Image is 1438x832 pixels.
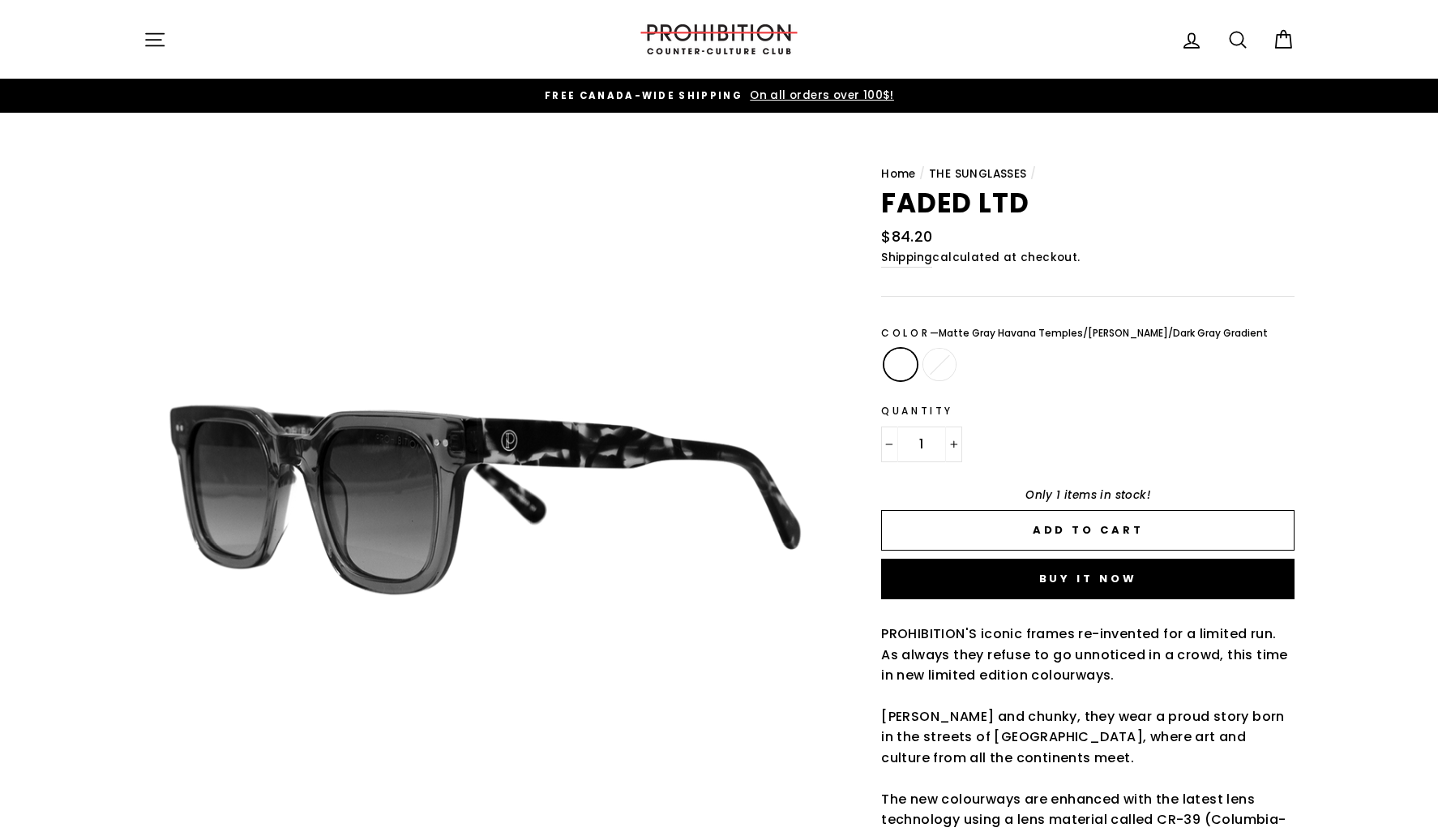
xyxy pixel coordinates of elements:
[881,249,932,268] a: Shipping
[1033,522,1144,538] span: Add to cart
[545,89,743,102] span: FREE CANADA-WIDE SHIPPING
[929,166,1027,182] a: THE SUNGLASSES
[881,249,1295,268] small: calculated at checkout.
[945,427,962,462] button: Increase item quantity by one
[881,427,898,462] button: Reduce item quantity by one
[881,325,1295,341] label: Color
[919,166,925,182] span: /
[939,326,1268,340] span: Matte Gray Havana Temples/[PERSON_NAME]/Dark Gray Gradient
[638,24,800,54] img: PROHIBITION COUNTER-CULTURE CLUB
[881,706,1295,769] p: [PERSON_NAME] and chunky, they wear a proud story born in the streets of [GEOGRAPHIC_DATA], where...
[881,166,916,182] a: Home
[881,510,1295,551] button: Add to cart
[881,191,1295,217] h1: FADED LTD
[884,349,917,381] label: Matte Gray Havana Temples/[PERSON_NAME]/Dark Gray Gradient
[881,165,1295,183] nav: breadcrumbs
[1030,166,1036,182] span: /
[881,487,1295,504] div: Only 1 items in stock!
[881,226,932,247] span: $84.20
[923,349,956,381] label: Matte Black/Gray Gradient
[881,403,1295,418] label: Quantity
[148,87,1291,105] a: FREE CANADA-WIDE SHIPPING On all orders over 100$!
[881,624,1295,686] p: PROHIBITION'S iconic frames re-invented for a limited run. As always they refuse to go unnoticed ...
[881,559,1295,599] button: Buy it now
[881,427,962,462] input: quantity
[746,88,894,103] span: On all orders over 100$!
[930,326,1268,340] span: —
